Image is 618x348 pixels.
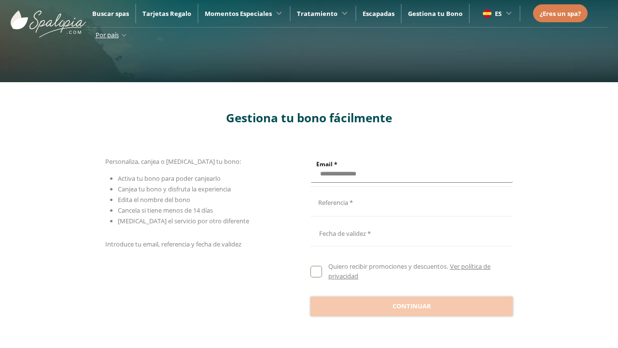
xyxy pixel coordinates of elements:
span: Por país [96,30,119,39]
a: Buscar spas [92,9,129,18]
span: Activa tu bono para poder canjearlo [118,174,221,183]
button: Continuar [310,297,513,316]
a: Tarjetas Regalo [142,9,191,18]
span: [MEDICAL_DATA] el servicio por otro diferente [118,217,249,225]
span: Edita el nombre del bono [118,195,190,204]
a: Escapadas [363,9,394,18]
span: Quiero recibir promociones y descuentos. [328,262,448,271]
span: Continuar [393,302,431,311]
span: Cancela si tiene menos de 14 días [118,206,213,215]
a: ¿Eres un spa? [540,8,581,19]
span: Gestiona tu bono fácilmente [226,110,392,126]
img: ImgLogoSpalopia.BvClDcEz.svg [11,1,86,38]
span: ¿Eres un spa? [540,9,581,18]
span: Canjea tu bono y disfruta la experiencia [118,185,231,193]
a: Gestiona tu Bono [408,9,463,18]
span: Introduce tu email, referencia y fecha de validez [105,240,241,248]
span: Personaliza, canjea o [MEDICAL_DATA] tu bono: [105,157,241,166]
a: Ver política de privacidad [328,262,490,280]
